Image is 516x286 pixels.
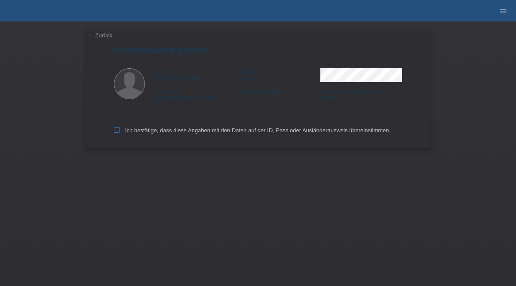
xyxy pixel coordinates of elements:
[88,32,112,39] a: ← Zurück
[499,7,507,15] i: menu
[239,68,320,81] div: Ajvazi
[157,89,181,94] span: Nationalität
[494,8,512,13] a: menu
[239,69,261,74] span: Nachname
[320,88,402,101] div: [DATE]
[239,89,286,94] span: Aufenthaltsbewilligung
[157,88,239,101] div: [GEOGRAPHIC_DATA]
[157,69,176,74] span: Vorname
[114,45,402,55] h1: Kundendaten prüfen
[320,89,387,94] span: Einreisedatum gemäss Ausweis
[157,68,239,81] div: [PERSON_NAME]
[239,88,320,101] div: B
[114,127,390,134] label: Ich bestätige, dass diese Angaben mit den Daten auf der ID, Pass oder Ausländerausweis übereinsti...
